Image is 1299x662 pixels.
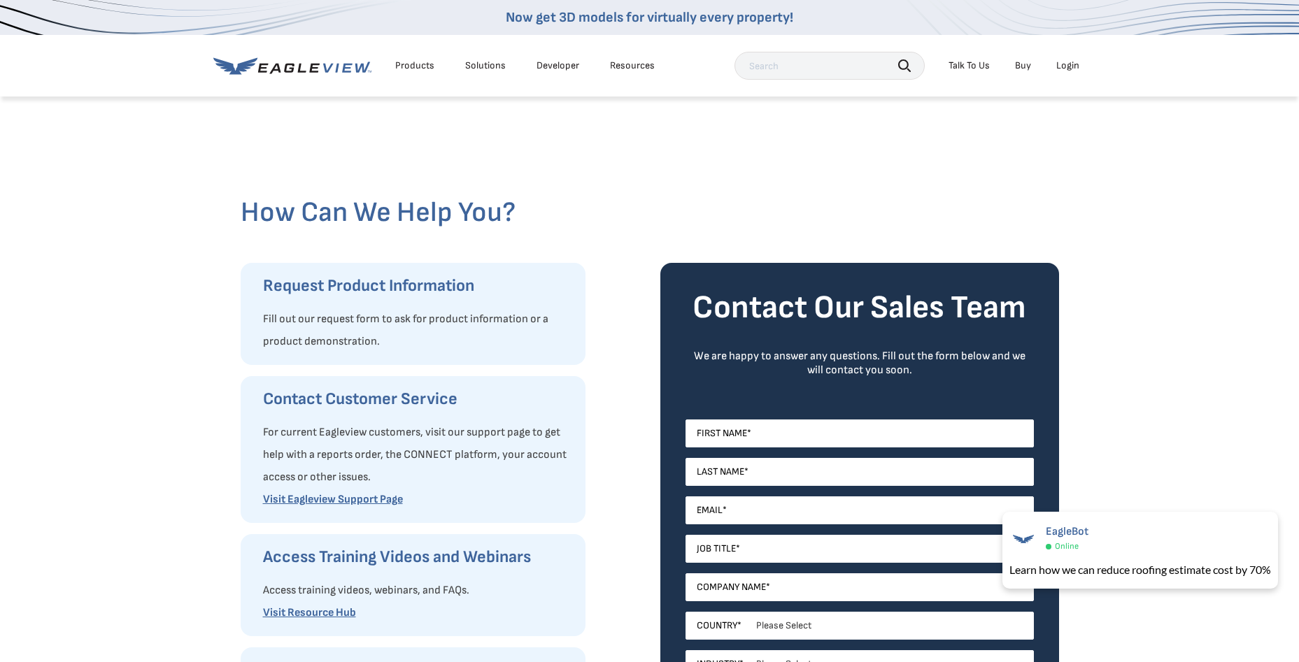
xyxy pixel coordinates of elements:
[263,606,356,619] a: Visit Resource Hub
[1056,59,1079,72] div: Login
[263,580,572,602] p: Access training videos, webinars, and FAQs.
[263,308,572,353] p: Fill out our request form to ask for product information or a product demonstration.
[1055,541,1079,552] span: Online
[1015,59,1031,72] a: Buy
[263,275,572,297] h3: Request Product Information
[734,52,925,80] input: Search
[693,289,1026,327] strong: Contact Our Sales Team
[537,59,579,72] a: Developer
[506,9,793,26] a: Now get 3D models for virtually every property!
[263,493,403,506] a: Visit Eagleview Support Page
[610,59,655,72] div: Resources
[241,196,1059,229] h2: How Can We Help You?
[686,350,1034,377] div: We are happy to answer any questions. Fill out the form below and we will contact you soon.
[949,59,990,72] div: Talk To Us
[1009,561,1271,578] div: Learn how we can reduce roofing estimate cost by 70%
[465,59,506,72] div: Solutions
[395,59,434,72] div: Products
[263,546,572,568] h3: Access Training Videos and Webinars
[263,422,572,489] p: For current Eagleview customers, visit our support page to get help with a reports order, the CON...
[1009,525,1037,553] img: EagleBot
[1046,525,1088,538] span: EagleBot
[263,388,572,410] h3: Contact Customer Service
